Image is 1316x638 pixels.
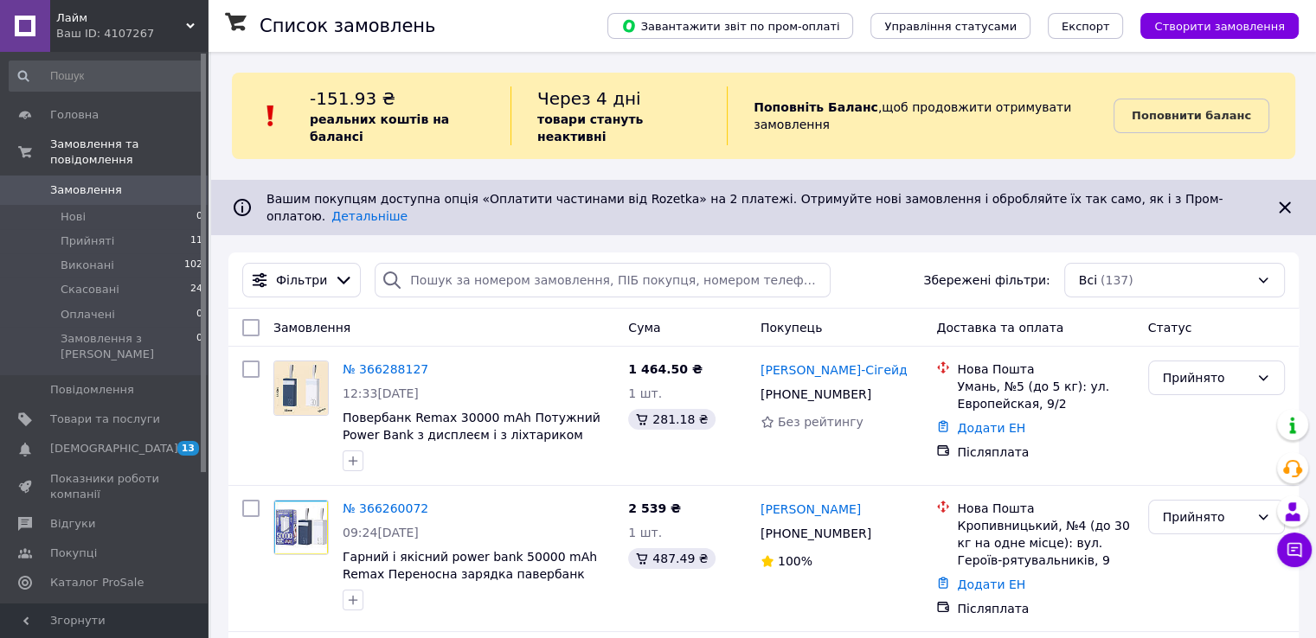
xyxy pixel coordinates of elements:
span: Доставка та оплата [936,321,1063,335]
span: 13 [177,441,199,456]
span: Замовлення [50,182,122,198]
span: Створити замовлення [1154,20,1285,33]
div: Умань, №5 (до 5 кг): ул. Европейская, 9/2 [957,378,1133,412]
img: Фото товару [274,501,328,554]
span: 102 [184,258,202,273]
div: Ваш ID: 4107267 [56,26,208,41]
input: Пошук за номером замовлення, ПІБ покупця, номером телефону, Email, номером накладної [375,263,831,297]
span: -151.93 ₴ [310,88,395,109]
span: Показники роботи компанії [50,471,160,502]
span: Cума [628,321,660,335]
span: Замовлення та повідомлення [50,137,208,168]
span: 0 [196,331,202,362]
span: Замовлення [273,321,350,335]
h1: Список замовлень [260,16,435,36]
a: № 366288127 [343,362,428,376]
span: Каталог ProSale [50,575,144,590]
a: Гарний і якісний power bank 50000 mAh Remax Переносна зарядка павербанк ліхтариком і екраном [343,550,597,598]
span: Експорт [1062,20,1110,33]
span: 1 464.50 ₴ [628,362,703,376]
div: Нова Пошта [957,360,1133,378]
b: Поповніть Баланс [754,100,878,114]
a: Додати ЕН [957,577,1025,591]
span: 11 [190,233,202,249]
span: (137) [1101,273,1133,287]
span: Завантажити звіт по пром-оплаті [621,18,839,34]
a: Фото товару [273,360,329,416]
b: товари стануть неактивні [537,112,643,144]
a: Детальніше [331,209,408,223]
div: Нова Пошта [957,500,1133,517]
span: Збережені фільтри: [923,271,1050,289]
b: реальних коштів на балансі [310,112,449,144]
div: Післяплата [957,600,1133,617]
span: Покупець [761,321,822,335]
span: Головна [50,107,99,123]
a: Поповнити баланс [1114,99,1269,133]
button: Створити замовлення [1140,13,1299,39]
span: Відгуки [50,516,95,532]
span: Оплачені [61,307,115,322]
span: 24 [190,282,202,297]
span: Фільтри [276,271,327,289]
span: Прийняті [61,233,114,249]
span: 1 шт. [628,386,662,400]
div: , щоб продовжити отримувати замовлення [727,86,1114,145]
span: Лайм [56,10,186,26]
div: 487.49 ₴ [628,548,715,569]
span: Скасовані [61,282,119,297]
span: Вашим покупцям доступна опція «Оплатити частинами від Rozetka» на 2 платежі. Отримуйте нові замов... [266,192,1223,223]
a: Створити замовлення [1123,18,1299,32]
input: Пошук [9,61,204,92]
span: Покупці [50,545,97,561]
a: Фото товару [273,500,329,555]
span: Повідомлення [50,382,134,398]
span: Через 4 дні [537,88,641,109]
button: Чат з покупцем [1277,533,1312,567]
button: Експорт [1048,13,1124,39]
a: [PERSON_NAME] [761,501,861,518]
div: [PHONE_NUMBER] [757,521,875,545]
div: Післяплата [957,443,1133,461]
span: Всі [1079,271,1097,289]
button: Управління статусами [870,13,1030,39]
span: 1 шт. [628,526,662,539]
span: 2 539 ₴ [628,501,681,515]
div: Кропивницький, №4 (до 30 кг на одне місце): вул. Героїв-рятувальників, 9 [957,517,1133,569]
span: 09:24[DATE] [343,526,419,539]
button: Завантажити звіт по пром-оплаті [607,13,853,39]
span: Нові [61,209,86,225]
img: Фото товару [274,361,328,415]
span: Замовлення з [PERSON_NAME] [61,331,196,362]
span: 12:33[DATE] [343,386,419,400]
span: Виконані [61,258,114,273]
span: 0 [196,209,202,225]
span: Товари та послуги [50,412,160,427]
span: 0 [196,307,202,322]
span: Управління статусами [884,20,1017,33]
span: Статус [1148,321,1192,335]
div: [PHONE_NUMBER] [757,382,875,406]
img: :exclamation: [258,103,284,129]
a: Повербанк Remax 30000 mAh Потужний Power Bank з дисплеєм і з ліхтариком переносний акумулятор для... [343,411,600,459]
div: 281.18 ₴ [628,409,715,430]
b: Поповнити баланс [1132,109,1251,122]
span: Без рейтингу [778,415,863,429]
div: Прийнято [1163,507,1249,526]
a: [PERSON_NAME]-Сігейд [761,361,908,379]
span: 100% [778,554,812,568]
a: № 366260072 [343,501,428,515]
div: Прийнято [1163,368,1249,387]
span: [DEMOGRAPHIC_DATA] [50,441,178,456]
a: Додати ЕН [957,421,1025,435]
